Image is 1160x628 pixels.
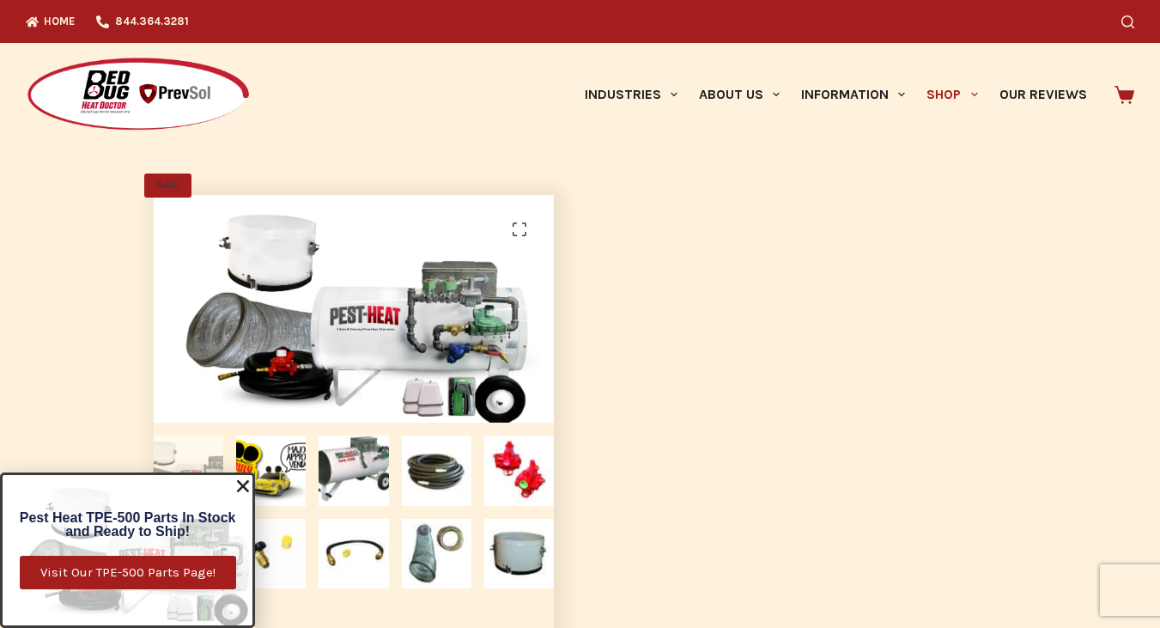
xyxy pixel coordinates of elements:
img: Red 10-PSI Regulator for Pest Heat TPE-500 [484,436,554,505]
a: Our Reviews [988,43,1097,146]
a: Shop [916,43,988,146]
a: About Us [688,43,790,146]
nav: Primary [574,43,1097,146]
img: Pest Heat TPE-500 Propane Heater Basic Package [154,436,223,505]
span: SALE [144,174,191,198]
a: Information [791,43,916,146]
img: Pest Heat TPE-500 Propane Heater Basic Package [154,195,561,423]
img: 18” by 25’ mylar duct for Pest Heat TPE-500 [402,519,471,588]
img: 50-foot propane hose for Pest Heat TPE-500 [402,436,471,505]
a: Visit Our TPE-500 Parts Page! [20,556,236,589]
img: Pest Heat TPE-500 Propane Heater to treat bed bugs, termites, and stored pests such as Grain Beatles [319,436,388,505]
a: Industries [574,43,688,146]
span: Visit Our TPE-500 Parts Page! [40,566,216,579]
img: Metal 18” duct adapter for Pest Heat TPE-500 [484,519,554,588]
a: View full-screen image gallery [502,212,537,247]
img: Majorly Approved Vendor by Truly Nolen [236,436,306,505]
a: Close [234,478,252,495]
button: Search [1121,15,1134,28]
h6: Pest Heat TPE-500 Parts In Stock and Ready to Ship! [11,511,244,539]
img: POL Fitting for Pest Heat TPE-500 [236,519,306,588]
img: Prevsol/Bed Bug Heat Doctor [26,57,251,133]
img: 24” Pigtail for Pest Heat TPE-500 [319,519,388,588]
a: Pest Heat TPE-500 Propane Heater Basic Package [154,299,561,316]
